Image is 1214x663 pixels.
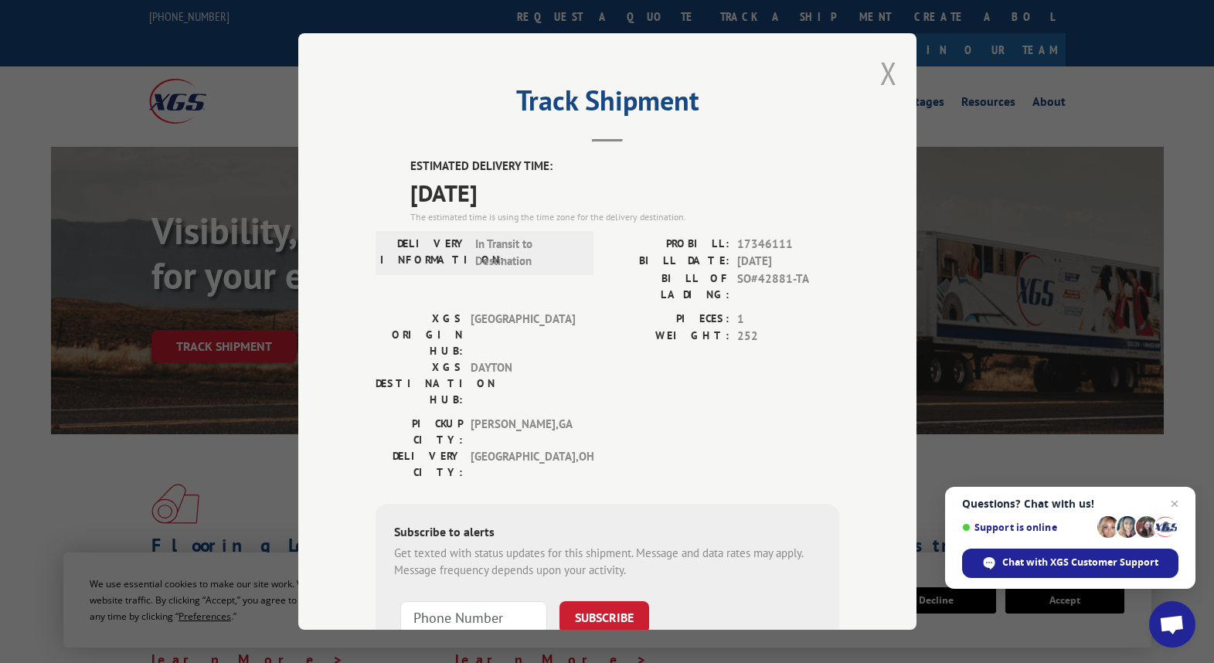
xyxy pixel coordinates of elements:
span: Questions? Chat with us! [962,498,1178,510]
label: WEIGHT: [607,328,729,345]
label: BILL DATE: [607,253,729,270]
label: PIECES: [607,310,729,328]
span: SO#42881-TA [737,270,839,302]
span: Close chat [1165,495,1184,513]
label: DELIVERY INFORMATION: [380,235,468,270]
button: SUBSCRIBE [559,600,649,633]
div: Chat with XGS Customer Support [962,549,1178,578]
span: [GEOGRAPHIC_DATA] [471,310,575,359]
span: Chat with XGS Customer Support [1002,556,1158,569]
span: [PERSON_NAME] , GA [471,415,575,447]
button: Close modal [880,53,897,93]
div: The estimated time is using the time zone for the delivery destination. [410,209,839,223]
div: Get texted with status updates for this shipment. Message and data rates may apply. Message frequ... [394,544,821,579]
label: PROBILL: [607,235,729,253]
span: In Transit to Destination [475,235,580,270]
h2: Track Shipment [376,90,839,119]
span: 1 [737,310,839,328]
label: XGS ORIGIN HUB: [376,310,463,359]
label: XGS DESTINATION HUB: [376,359,463,407]
span: [DATE] [737,253,839,270]
span: Support is online [962,522,1092,533]
span: 252 [737,328,839,345]
span: DAYTON [471,359,575,407]
label: BILL OF LADING: [607,270,729,302]
label: PICKUP CITY: [376,415,463,447]
input: Phone Number [400,600,547,633]
span: [GEOGRAPHIC_DATA] , OH [471,447,575,480]
label: DELIVERY CITY: [376,447,463,480]
div: Subscribe to alerts [394,522,821,544]
label: ESTIMATED DELIVERY TIME: [410,158,839,175]
span: 17346111 [737,235,839,253]
div: Open chat [1149,601,1195,648]
span: [DATE] [410,175,839,209]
